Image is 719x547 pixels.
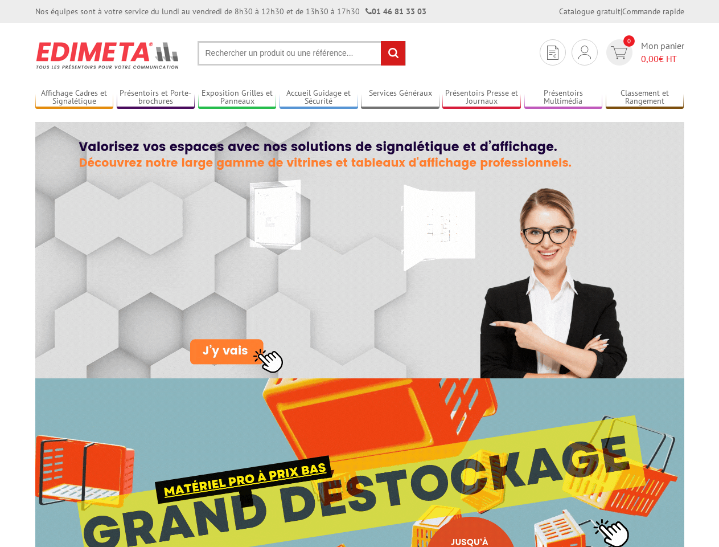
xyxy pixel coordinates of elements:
a: Présentoirs Presse et Journaux [442,88,521,107]
img: devis rapide [611,46,627,59]
strong: 01 46 81 33 03 [365,6,426,17]
a: Présentoirs et Porte-brochures [117,88,195,107]
a: Classement et Rangement [606,88,684,107]
input: Rechercher un produit ou une référence... [198,41,406,66]
div: | [559,6,684,17]
img: Présentoir, panneau, stand - Edimeta - PLV, affichage, mobilier bureau, entreprise [35,34,180,76]
a: devis rapide 0 Mon panier 0,00€ HT [603,39,684,66]
input: rechercher [381,41,405,66]
a: Exposition Grilles et Panneaux [198,88,277,107]
a: Affichage Cadres et Signalétique [35,88,114,107]
a: Commande rapide [622,6,684,17]
span: Mon panier [641,39,684,66]
img: devis rapide [578,46,591,59]
span: 0 [623,35,635,47]
span: € HT [641,52,684,66]
a: Catalogue gratuit [559,6,621,17]
div: Nos équipes sont à votre service du lundi au vendredi de 8h30 à 12h30 et de 13h30 à 17h30 [35,6,426,17]
img: devis rapide [547,46,558,60]
a: Présentoirs Multimédia [524,88,603,107]
span: 0,00 [641,53,659,64]
a: Accueil Guidage et Sécurité [280,88,358,107]
a: Services Généraux [361,88,439,107]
